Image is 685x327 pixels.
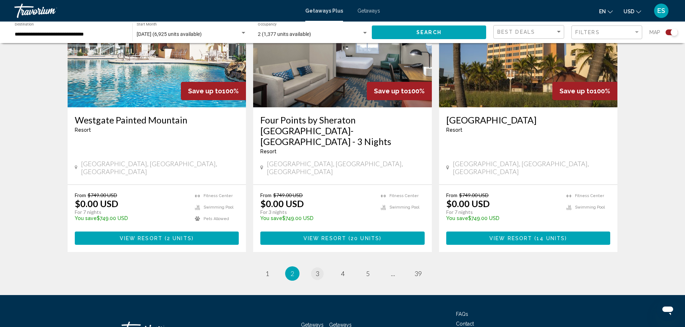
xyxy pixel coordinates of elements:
[391,270,395,277] span: ...
[291,270,294,277] span: 2
[575,205,605,210] span: Swimming Pool
[652,3,671,18] button: User Menu
[657,7,665,14] span: ES
[575,29,600,35] span: Filters
[415,270,422,277] span: 39
[656,298,679,321] iframe: Button to launch messaging window
[265,270,269,277] span: 1
[446,215,560,221] p: $749.00 USD
[258,31,311,37] span: 2 (1,377 units available)
[260,192,271,198] span: From
[75,209,188,215] p: For 7 nights
[204,193,233,198] span: Fitness Center
[167,235,192,241] span: 2 units
[446,232,611,245] button: View Resort(14 units)
[260,215,374,221] p: $749.00 USD
[81,160,239,176] span: [GEOGRAPHIC_DATA], [GEOGRAPHIC_DATA], [GEOGRAPHIC_DATA]
[416,30,442,36] span: Search
[649,27,660,37] span: Map
[571,25,642,40] button: Filter
[75,232,239,245] button: View Resort(2 units)
[68,266,618,281] ul: Pagination
[137,31,202,37] span: [DATE] (6,925 units available)
[260,215,282,221] span: You save
[374,87,408,95] span: Save up to
[88,192,117,198] span: $749.00 USD
[188,87,222,95] span: Save up to
[456,321,474,327] a: Contact
[260,115,425,147] a: Four Points by Sheraton [GEOGRAPHIC_DATA]-[GEOGRAPHIC_DATA] - 3 Nights
[204,216,229,221] span: Pets Allowed
[446,192,457,198] span: From
[497,29,562,35] mat-select: Sort by
[446,209,560,215] p: For 7 nights
[273,192,303,198] span: $749.00 USD
[459,192,489,198] span: $749.00 USD
[14,4,298,18] a: Travorium
[260,209,374,215] p: For 3 nights
[260,198,304,209] p: $0.00 USD
[372,25,486,39] button: Search
[341,270,344,277] span: 4
[446,115,611,125] a: [GEOGRAPHIC_DATA]
[357,8,380,14] a: Getaways
[366,270,370,277] span: 5
[560,87,594,95] span: Save up to
[316,270,319,277] span: 3
[204,205,233,210] span: Swimming Pool
[532,235,567,241] span: ( )
[575,193,604,198] span: Fitness Center
[75,215,188,221] p: $749.00 USD
[389,205,419,210] span: Swimming Pool
[267,160,425,176] span: [GEOGRAPHIC_DATA], [GEOGRAPHIC_DATA], [GEOGRAPHIC_DATA]
[389,193,419,198] span: Fitness Center
[446,127,462,133] span: Resort
[75,198,118,209] p: $0.00 USD
[446,198,490,209] p: $0.00 USD
[453,160,611,176] span: [GEOGRAPHIC_DATA], [GEOGRAPHIC_DATA], [GEOGRAPHIC_DATA]
[456,311,468,317] a: FAQs
[75,115,239,125] a: Westgate Painted Mountain
[75,192,86,198] span: From
[599,9,606,14] span: en
[75,127,91,133] span: Resort
[303,235,346,241] span: View Resort
[489,235,532,241] span: View Resort
[624,9,634,14] span: USD
[536,235,565,241] span: 14 units
[367,82,432,100] div: 100%
[346,235,382,241] span: ( )
[75,215,97,221] span: You save
[552,82,617,100] div: 100%
[351,235,379,241] span: 20 units
[305,8,343,14] a: Getaways Plus
[120,235,163,241] span: View Resort
[181,82,246,100] div: 100%
[599,6,613,17] button: Change language
[497,29,535,35] span: Best Deals
[260,149,277,154] span: Resort
[624,6,641,17] button: Change currency
[260,232,425,245] button: View Resort(20 units)
[163,235,194,241] span: ( )
[446,215,468,221] span: You save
